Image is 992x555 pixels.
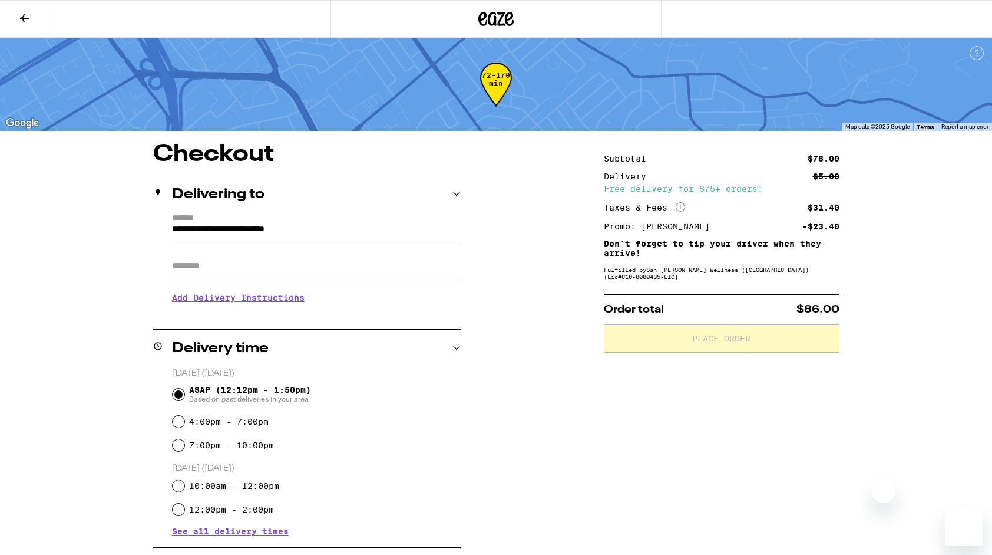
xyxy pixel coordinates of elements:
[3,116,42,131] a: Open this area in Google Maps (opens a new window)
[173,368,461,379] p: [DATE] ([DATE])
[189,385,311,404] span: ASAP (12:12pm - 1:50pm)
[604,155,654,163] div: Subtotal
[189,441,274,450] label: 7:00pm - 10:00pm
[604,202,685,213] div: Taxes & Fees
[813,172,839,180] div: $5.00
[172,311,461,321] p: We'll contact you at [PHONE_NUMBER] when we arrive
[172,341,269,356] h2: Delivery time
[480,71,512,116] div: 72-170 min
[802,222,839,231] div: -$23.40
[153,143,461,166] h1: Checkout
[945,508,983,546] iframe: Button to launch messaging window
[941,123,988,130] a: Report a map error
[604,172,654,180] div: Delivery
[917,123,934,130] a: Terms
[172,284,461,311] h3: Add Delivery Instructions
[189,505,274,514] label: 12:00pm - 2:00pm
[189,395,311,404] span: Based on past deliveries in your area
[604,324,839,353] button: Place Order
[189,481,279,491] label: 10:00am - 12:00pm
[3,116,42,131] img: Google
[172,188,264,202] h2: Delivering to
[796,304,839,315] span: $86.00
[845,123,910,130] span: Map data ©2025 Google
[604,304,664,315] span: Order total
[604,185,839,193] div: Free delivery for $75+ orders!
[692,334,750,343] span: Place Order
[604,222,718,231] div: Promo: [PERSON_NAME]
[808,203,839,212] div: $31.40
[808,155,839,163] div: $78.00
[604,266,839,280] div: Fulfilled by San [PERSON_NAME] Wellness ([GEOGRAPHIC_DATA]) (Lic# C10-0000435-LIC )
[604,239,839,258] p: Don't forget to tip your driver when they arrive!
[173,463,461,474] p: [DATE] ([DATE])
[189,417,269,426] label: 4:00pm - 7:00pm
[872,480,895,503] iframe: Close message
[172,527,289,536] button: See all delivery times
